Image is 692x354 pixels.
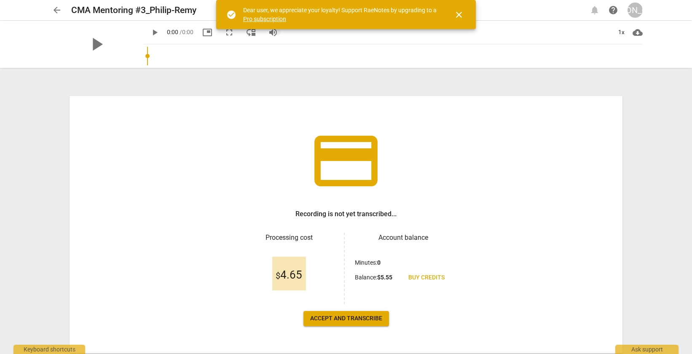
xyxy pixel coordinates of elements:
[454,10,464,20] span: close
[295,209,397,219] h3: Recording is not yet transcribed...
[377,259,381,266] b: 0
[633,27,643,38] span: cloud_download
[276,271,280,281] span: $
[246,27,256,38] span: move_down
[276,269,302,282] span: 4.65
[606,3,621,18] a: Help
[377,274,392,281] b: $ 5.55
[224,27,234,38] span: fullscreen
[303,311,389,326] button: Accept and transcribe
[243,6,439,23] div: Dear user, we appreciate your loyalty! Support RaeNotes by upgrading to a
[628,3,643,18] button: [PERSON_NAME]
[608,5,618,15] span: help
[222,25,237,40] button: Fullscreen
[355,233,451,243] h3: Account balance
[202,27,212,38] span: picture_in_picture
[449,5,469,25] button: Close
[243,16,286,22] a: Pro subscription
[86,33,107,55] span: play_arrow
[266,25,281,40] button: Volume
[52,5,62,15] span: arrow_back
[226,10,236,20] span: check_circle
[244,25,259,40] button: View player as separate pane
[615,345,679,354] div: Ask support
[13,345,85,354] div: Keyboard shortcuts
[241,233,337,243] h3: Processing cost
[147,25,162,40] button: Play
[71,5,196,16] h2: CMA Mentoring #3_Philip-Remy
[200,25,215,40] button: Picture in picture
[180,29,193,35] span: / 0:00
[355,273,392,282] p: Balance :
[402,270,451,285] a: Buy credits
[613,26,629,39] div: 1x
[150,27,160,38] span: play_arrow
[355,258,381,267] p: Minutes :
[310,314,382,323] span: Accept and transcribe
[167,29,178,35] span: 0:00
[268,27,278,38] span: volume_up
[308,123,384,199] span: credit_card
[408,274,445,282] span: Buy credits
